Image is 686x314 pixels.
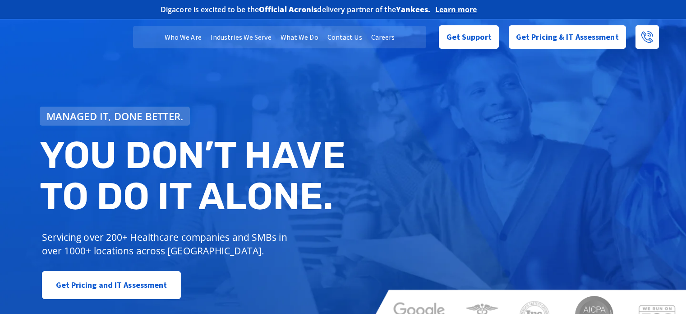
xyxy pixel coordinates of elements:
[206,26,276,48] a: Industries We Serve
[259,5,318,14] b: Official Acronis
[42,230,294,258] p: Servicing over 200+ Healthcare companies and SMBs in over 1000+ locations across [GEOGRAPHIC_DATA].
[56,276,167,294] span: Get Pricing and IT Assessment
[396,5,431,14] b: Yankees.
[482,3,526,16] img: Acronis
[323,26,367,48] a: Contact Us
[509,25,626,49] a: Get Pricing & IT Assessment
[516,28,619,46] span: Get Pricing & IT Assessment
[439,25,499,49] a: Get Support
[367,26,400,48] a: Careers
[161,6,431,13] h2: Digacore is excited to be the delivery partner of the
[160,26,206,48] a: Who We Are
[27,24,88,51] img: DigaCore Technology Consulting
[447,28,492,46] span: Get Support
[42,271,181,299] a: Get Pricing and IT Assessment
[40,135,350,217] h2: You don’t have to do IT alone.
[133,26,426,48] nav: Menu
[435,5,477,14] a: Learn more
[276,26,323,48] a: What We Do
[46,111,184,121] span: Managed IT, done better.
[40,107,190,126] a: Managed IT, done better.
